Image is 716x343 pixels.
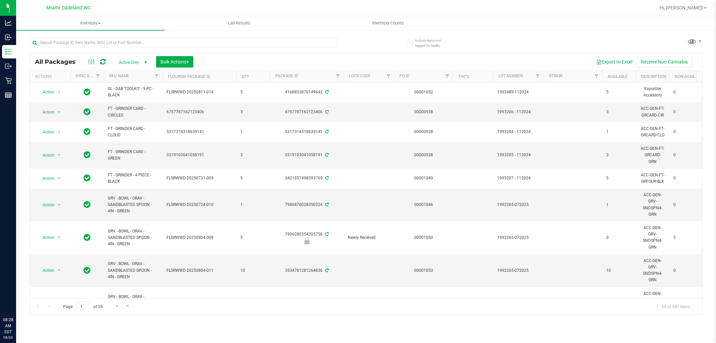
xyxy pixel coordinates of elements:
span: 0 [673,202,699,208]
div: 7906280354205758 [269,231,345,244]
span: 1993204 - 112024 [497,129,539,135]
span: GL - DAB TOOLKIT - 5 PC - BLACK [108,86,158,98]
span: Sync from Compliance System [324,232,329,237]
inline-svg: Reports [5,92,12,98]
span: Sync from Compliance System [324,176,329,180]
span: Hi, [PERSON_NAME]! [660,5,703,10]
button: Bulk Actions [156,56,193,68]
span: Newly Received [348,234,390,241]
input: Search Package ID, Item Name, SKU, Lot or Part Number... [30,38,338,48]
span: Sync from Compliance System [324,129,329,134]
span: FLSRWWD-20250804-011 [166,267,232,274]
span: In Sync [84,233,91,242]
span: 0 [606,234,632,241]
span: FLSRWWD-20250731-009 [166,175,232,181]
a: Flourish Package ID [168,74,210,79]
a: PO ID [399,74,410,78]
span: In Sync [84,200,91,209]
div: ACC-GEN-GRV-SNDSPN4-GRN [640,191,665,218]
a: Filter [93,71,104,82]
span: 10 [606,267,632,274]
a: Strain [549,74,563,78]
p: 08:28 AM EDT [3,317,13,335]
a: Lot Number [498,74,523,78]
span: 5 [673,234,699,241]
span: In Sync [84,107,91,117]
a: Filter [333,71,344,82]
a: 00001052 [414,90,433,94]
span: Action [37,151,55,160]
iframe: Resource center unread badge [20,288,28,296]
span: select [55,108,63,117]
div: ACC-GEN-GRV-SNDSPN4-SMK [640,290,665,317]
span: Inventory [16,20,165,26]
div: 0421857498593769 [269,175,345,181]
span: Sync from Compliance System [324,90,329,94]
a: 00000938 [414,110,433,114]
a: Go to the next page [112,301,122,310]
a: Package ID [275,74,298,78]
span: 1992265-072025 [497,234,539,241]
span: 6757787162123406 [166,109,232,115]
span: 5 [606,175,632,181]
div: 4168853870149642 [269,89,345,95]
a: THC% [458,74,469,79]
span: Action [37,87,55,97]
span: select [55,87,63,97]
a: Sync Status [76,74,101,78]
span: 1992489-112024 [497,89,539,95]
span: Lab Results [219,20,259,26]
a: Filter [442,71,453,82]
span: GRV - BOWL - GRAV - SANDBLASTED SPOON - 4IN - SMOKE [108,294,158,313]
span: In Sync [84,127,91,136]
span: 5 [606,89,632,95]
span: FT - GRINDER - 4 PIECE - BLACK [108,172,158,185]
span: Sync from Compliance System [324,268,329,273]
inline-svg: Retail [5,77,12,84]
div: 3534781281264836 [269,267,345,274]
span: 0 [673,129,699,135]
a: Available [608,74,628,79]
span: 10 [240,267,266,274]
a: Filter [151,71,162,82]
div: Vaporizer Accessory [640,85,665,99]
span: 0 [673,267,699,274]
div: ACC-GEN-GRV-SNDSPN4-GRN [640,224,665,251]
a: 00001050 [414,268,433,273]
span: FLSRWWD-20250804-009 [166,234,232,241]
span: 1993207 - 112024 [497,175,539,181]
a: Lab Results [165,16,314,30]
span: 1 [606,202,632,208]
span: 1993205 - 112024 [497,152,539,158]
span: 3 [606,152,632,158]
span: 0 [673,89,699,95]
span: select [55,127,63,137]
inline-svg: Analytics [5,19,12,26]
span: In Sync [84,266,91,275]
span: 1992265-072025 [497,202,539,208]
p: 08/20 [3,335,13,340]
span: FLSRWWD-20250811-014 [166,89,232,95]
span: select [55,200,63,210]
span: 1992265-072025 [497,267,539,274]
a: Qty [242,74,249,79]
inline-svg: Inventory [5,48,12,55]
span: 1 [606,129,632,135]
span: 0319103041058191 [166,152,232,158]
span: FT - GRINDER CARD - CIRCLES [108,105,158,118]
div: 6757787162123406 [269,109,345,115]
a: 00001046 [414,202,433,207]
span: Action [37,127,55,137]
span: In Sync [84,87,91,97]
input: 1 [77,301,89,312]
span: Action [37,108,55,117]
span: GRV - BOWL - GRAV - SANDBLASTED SPOON - 4IN - GREEN [108,195,158,215]
a: Non-Available [675,74,705,79]
span: FT - GRINDER CARD - CLOUD [108,126,158,138]
span: FLSRWWD-20250724-010 [166,202,232,208]
span: select [55,266,63,275]
a: Description [641,74,666,79]
div: Newly Received [269,238,345,244]
span: select [55,151,63,160]
a: Filter [532,71,543,82]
